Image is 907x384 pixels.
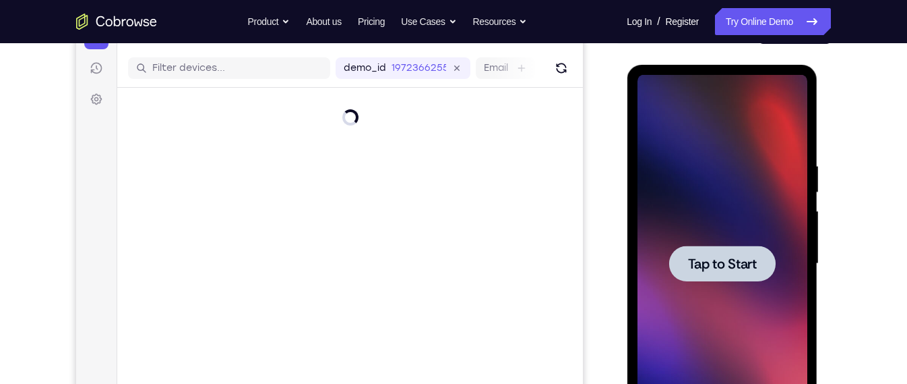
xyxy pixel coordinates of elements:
[76,45,246,58] input: Filter devices...
[666,8,699,35] a: Register
[474,40,496,62] button: Refresh
[715,8,831,35] a: Try Online Demo
[42,181,148,217] button: Tap to Start
[473,8,528,35] button: Resources
[76,13,157,30] a: Go to the home page
[306,8,341,35] a: About us
[268,45,310,58] label: demo_id
[408,45,432,58] label: Email
[657,13,660,30] span: /
[401,8,456,35] button: Use Cases
[248,8,290,35] button: Product
[627,8,652,35] a: Log In
[358,8,385,35] a: Pricing
[61,192,129,206] span: Tap to Start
